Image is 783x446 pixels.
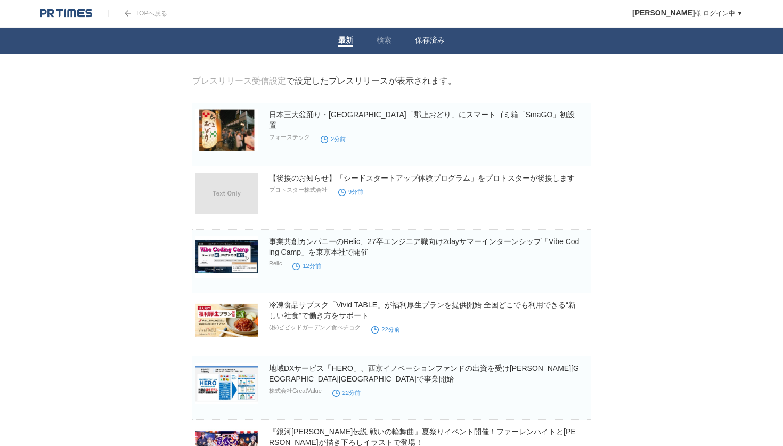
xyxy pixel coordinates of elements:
a: 日本三大盆踊り・[GEOGRAPHIC_DATA]「郡上おどり」にスマートゴミ箱「SmaGO」初設置 [269,110,575,129]
img: logo.png [40,8,92,19]
span: [PERSON_NAME] [632,9,695,17]
a: 冷凍食品サブスク「Vivid TABLE」が福利厚生プランを提供開始 全国どこでも利用できる“新しい社食”で働き方をサポート [269,301,576,320]
time: 22分前 [371,326,399,333]
a: 【後援のお知らせ】「シードスタートアップ体験プログラム」をプロトスターが後援します [269,174,575,182]
a: 事業共創カンパニーのRelic、27卒エンジニア職向け2dayサマーインターンシップ「Vibe Coding Camp」を東京本社で開催 [269,237,579,256]
p: フォーステック [269,133,310,141]
a: TOPへ戻る [108,10,167,17]
time: 22分前 [332,390,361,396]
img: 【後援のお知らせ】「シードスタートアップ体験プログラム」をプロトスターが後援します [195,173,258,214]
time: 12分前 [292,263,321,269]
p: プロトスター株式会社 [269,186,328,194]
p: (株)ビビッドガーデン／食べチョク [269,323,361,331]
a: プレスリリース受信設定 [192,76,286,85]
time: 2分前 [321,136,346,142]
img: 地域DXサービス「HERO」、西京イノベーションファンドの出資を受け山口県宇部市で事業開始 [195,363,258,404]
p: 株式会社GreatValue [269,387,322,395]
img: arrow.png [125,10,131,17]
img: 日本三大盆踊り・岐阜県「郡上おどり」にスマートゴミ箱「SmaGO」初設置 [195,109,258,151]
div: で設定したプレスリリースが表示されます。 [192,76,456,87]
a: 保存済み [415,36,445,47]
a: 検索 [377,36,391,47]
img: 冷凍食品サブスク「Vivid TABLE」が福利厚生プランを提供開始 全国どこでも利用できる“新しい社食”で働き方をサポート [195,299,258,341]
a: [PERSON_NAME]様 ログイン中 ▼ [632,10,743,17]
a: 地域DXサービス「HERO」、西京イノベーションファンドの出資を受け[PERSON_NAME][GEOGRAPHIC_DATA][GEOGRAPHIC_DATA]で事業開始 [269,364,579,383]
img: 事業共創カンパニーのRelic、27卒エンジニア職向け2dayサマーインターンシップ「Vibe Coding Camp」を東京本社で開催 [195,236,258,278]
p: Relic [269,260,282,266]
time: 9分前 [338,189,363,195]
a: 最新 [338,36,353,47]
